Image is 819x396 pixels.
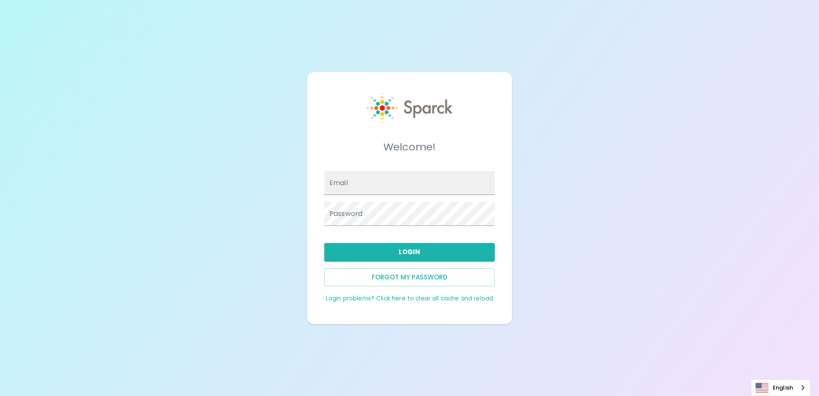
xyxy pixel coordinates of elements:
[367,93,452,123] img: Sparck logo
[751,380,810,396] a: English
[751,379,810,396] aside: Language selected: English
[751,379,810,396] div: Language
[324,243,495,261] button: Login
[324,140,495,154] h5: Welcome!
[326,294,493,303] a: Login problems? Click here to clear all cache and reload
[324,268,495,286] button: Forgot my password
